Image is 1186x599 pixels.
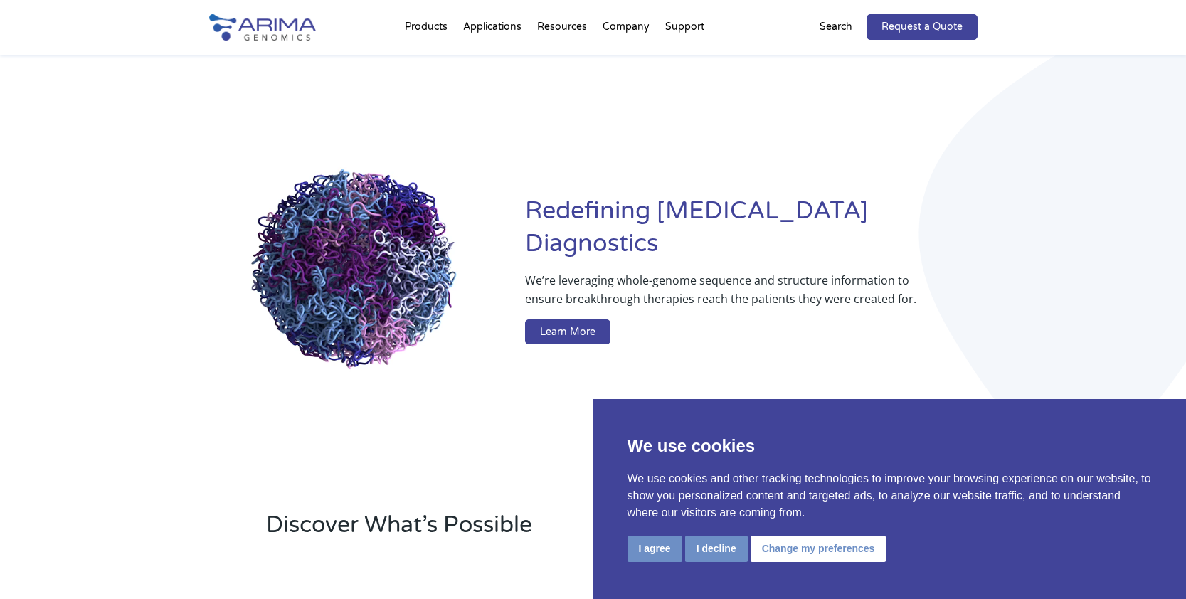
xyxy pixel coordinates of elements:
[751,536,886,562] button: Change my preferences
[266,509,775,552] h2: Discover What’s Possible
[820,18,852,36] p: Search
[628,536,682,562] button: I agree
[209,14,316,41] img: Arima-Genomics-logo
[525,319,610,345] a: Learn More
[525,195,977,271] h1: Redefining [MEDICAL_DATA] Diagnostics
[867,14,978,40] a: Request a Quote
[685,536,748,562] button: I decline
[525,271,920,319] p: We’re leveraging whole-genome sequence and structure information to ensure breakthrough therapies...
[628,470,1153,521] p: We use cookies and other tracking technologies to improve your browsing experience on our website...
[628,433,1153,459] p: We use cookies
